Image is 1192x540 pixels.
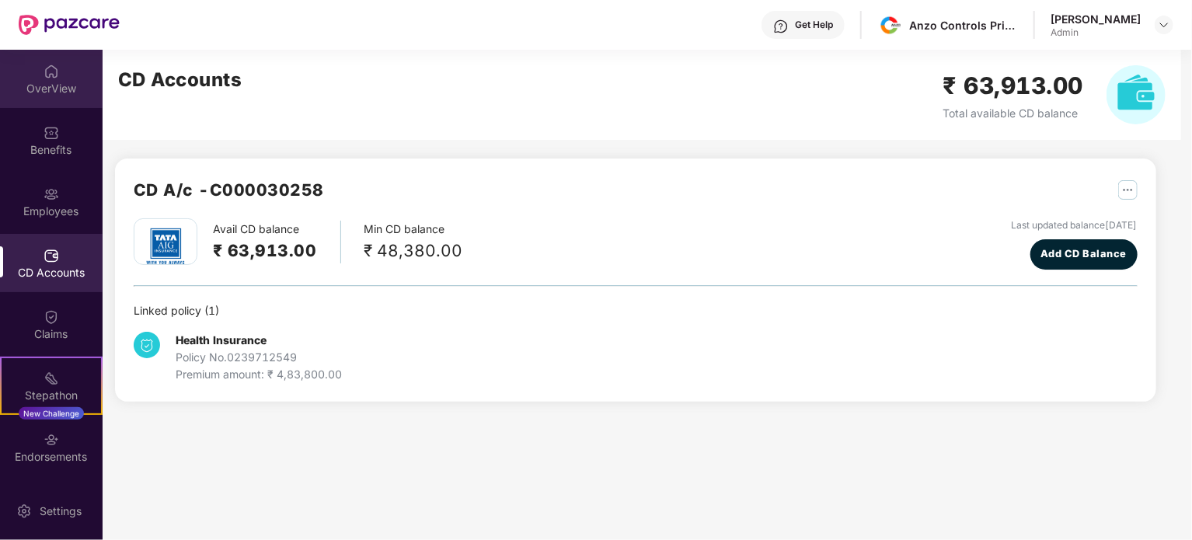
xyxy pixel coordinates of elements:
img: svg+xml;base64,PHN2ZyBpZD0iSG9tZSIgeG1sbnM9Imh0dHA6Ly93d3cudzMub3JnLzIwMDAvc3ZnIiB3aWR0aD0iMjAiIG... [44,64,59,79]
h2: CD Accounts [118,65,242,95]
span: Add CD Balance [1040,246,1127,262]
img: svg+xml;base64,PHN2ZyBpZD0iRW1wbG95ZWVzIiB4bWxucz0iaHR0cDovL3d3dy53My5vcmcvMjAwMC9zdmciIHdpZHRoPS... [44,186,59,202]
div: Avail CD balance [213,221,341,263]
img: svg+xml;base64,PHN2ZyB4bWxucz0iaHR0cDovL3d3dy53My5vcmcvMjAwMC9zdmciIHhtbG5zOnhsaW5rPSJodHRwOi8vd3... [1107,65,1166,124]
div: Policy No. 0239712549 [176,349,342,366]
button: Add CD Balance [1030,239,1138,270]
h2: ₹ 63,913.00 [213,238,317,263]
div: ₹ 48,380.00 [364,238,463,263]
img: svg+xml;base64,PHN2ZyBpZD0iU2V0dGluZy0yMHgyMCIgeG1sbnM9Imh0dHA6Ly93d3cudzMub3JnLzIwMDAvc3ZnIiB3aW... [16,503,32,519]
h2: CD A/c - C000030258 [134,177,324,203]
img: svg+xml;base64,PHN2ZyB4bWxucz0iaHR0cDovL3d3dy53My5vcmcvMjAwMC9zdmciIHdpZHRoPSIyNSIgaGVpZ2h0PSIyNS... [1118,180,1138,200]
div: Last updated balance [DATE] [1012,218,1138,233]
img: svg+xml;base64,PHN2ZyBpZD0iQ2xhaW0iIHhtbG5zPSJodHRwOi8vd3d3LnczLm9yZy8yMDAwL3N2ZyIgd2lkdGg9IjIwIi... [44,309,59,325]
div: Linked policy ( 1 ) [134,302,1138,319]
div: Settings [35,503,86,519]
div: Admin [1051,26,1141,39]
img: 8cd685fc-73b5-4a45-9b71-608d937979b8.jpg [880,14,902,37]
div: Anzo Controls Private Limited [909,18,1018,33]
div: [PERSON_NAME] [1051,12,1141,26]
h2: ₹ 63,913.00 [943,68,1084,104]
div: Stepathon [2,388,101,403]
img: tatag.png [138,219,193,273]
div: Min CD balance [364,221,463,263]
img: svg+xml;base64,PHN2ZyB4bWxucz0iaHR0cDovL3d3dy53My5vcmcvMjAwMC9zdmciIHdpZHRoPSIyMSIgaGVpZ2h0PSIyMC... [44,371,59,386]
img: svg+xml;base64,PHN2ZyBpZD0iQ0RfQWNjb3VudHMiIGRhdGEtbmFtZT0iQ0QgQWNjb3VudHMiIHhtbG5zPSJodHRwOi8vd3... [44,248,59,263]
img: svg+xml;base64,PHN2ZyB4bWxucz0iaHR0cDovL3d3dy53My5vcmcvMjAwMC9zdmciIHdpZHRoPSIzNCIgaGVpZ2h0PSIzNC... [134,332,160,358]
img: svg+xml;base64,PHN2ZyBpZD0iQmVuZWZpdHMiIHhtbG5zPSJodHRwOi8vd3d3LnczLm9yZy8yMDAwL3N2ZyIgd2lkdGg9Ij... [44,125,59,141]
div: Get Help [795,19,833,31]
img: svg+xml;base64,PHN2ZyBpZD0iRW5kb3JzZW1lbnRzIiB4bWxucz0iaHR0cDovL3d3dy53My5vcmcvMjAwMC9zdmciIHdpZH... [44,432,59,448]
img: New Pazcare Logo [19,15,120,35]
span: Total available CD balance [943,106,1079,120]
img: svg+xml;base64,PHN2ZyBpZD0iRHJvcGRvd24tMzJ4MzIiIHhtbG5zPSJodHRwOi8vd3d3LnczLm9yZy8yMDAwL3N2ZyIgd2... [1158,19,1170,31]
div: Premium amount: ₹ 4,83,800.00 [176,366,342,383]
div: New Challenge [19,407,84,420]
img: svg+xml;base64,PHN2ZyBpZD0iSGVscC0zMngzMiIgeG1sbnM9Imh0dHA6Ly93d3cudzMub3JnLzIwMDAvc3ZnIiB3aWR0aD... [773,19,789,34]
b: Health Insurance [176,333,267,347]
